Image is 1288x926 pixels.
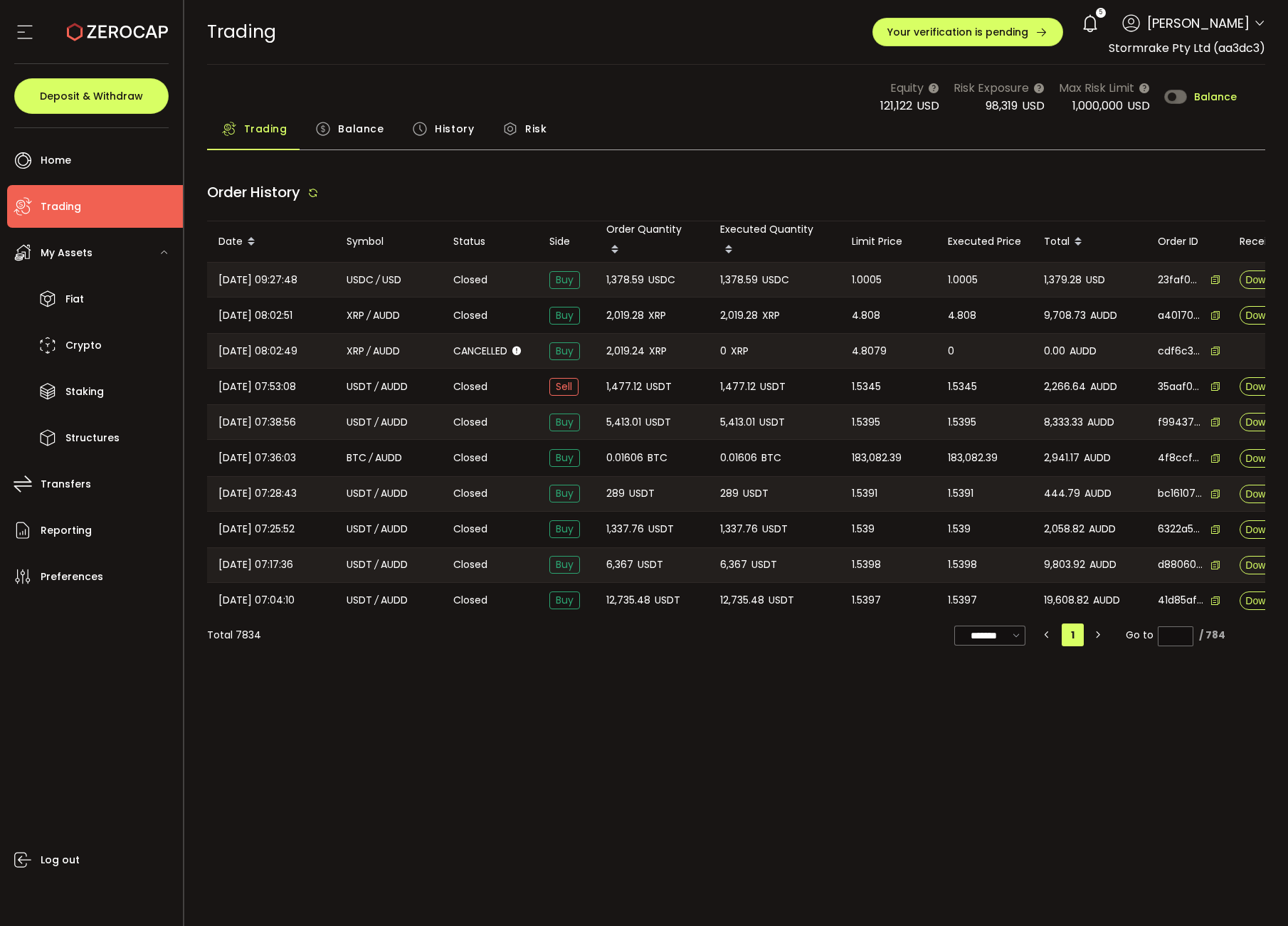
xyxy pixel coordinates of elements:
span: Buy [549,414,580,431]
span: USDT [645,414,671,431]
span: USDT [751,557,777,573]
div: Order Quantity [595,221,709,262]
span: 12,735.48 [720,592,764,609]
span: Risk [525,115,547,143]
span: 2,019.28 [606,307,644,324]
span: Log out [41,850,80,870]
span: Balance [1194,92,1237,102]
span: [DATE] 07:38:56 [218,414,296,431]
span: USDT [648,521,674,537]
span: Closed [453,557,487,572]
div: Side [538,233,595,250]
span: Buy [549,591,580,609]
span: USDT [347,592,372,609]
span: 1,337.76 [720,521,758,537]
span: 0 [948,343,954,359]
span: 0 [720,343,727,359]
span: 1.5395 [948,414,976,431]
span: Buy [549,307,580,325]
span: 23faf045-52f9-4142-bca3-6348a7dd84ce [1158,273,1203,288]
span: 1.5345 [852,379,881,395]
span: 0.01606 [606,450,643,466]
span: Closed [453,308,487,323]
span: AUDD [1087,414,1114,431]
span: 6322a5b0-5b5d-4972-8551-59831c0fb457 [1158,522,1203,537]
em: / [374,592,379,609]
span: XRP [648,307,666,324]
div: Status [442,233,538,250]
span: 41d85af9-bc71-4237-b2b7-f7965becad44 [1158,593,1203,608]
span: 1,378.59 [720,272,758,288]
span: Buy [549,556,580,574]
span: USDT [629,485,655,502]
span: Risk Exposure [954,79,1029,97]
span: USD [917,98,939,114]
span: 35aaf050-d608-4834-a2fd-715c04136631 [1158,379,1203,394]
span: [DATE] 08:02:49 [218,343,297,359]
span: Transfers [41,474,91,495]
span: USDT [759,414,785,431]
span: AUDD [375,450,402,466]
span: Trading [41,196,81,217]
span: AUDD [381,592,408,609]
span: Closed [453,415,487,430]
span: [DATE] 08:02:51 [218,307,292,324]
span: 1.5397 [948,592,977,609]
span: 5,413.01 [606,414,641,431]
span: AUDD [373,307,400,324]
span: 5,413.01 [720,414,755,431]
em: / [369,450,373,466]
span: 1.0005 [852,272,882,288]
span: 0.00 [1044,343,1065,359]
span: XRP [347,343,364,359]
span: USDC [347,272,374,288]
span: USDT [347,414,372,431]
span: 4.808 [852,307,880,324]
span: 1,477.12 [720,379,756,395]
span: BTC [761,450,781,466]
span: Buy [549,342,580,360]
span: f9943726-0d20-4471-b526-252129c430b5 [1158,415,1203,430]
span: 1.539 [852,521,875,537]
span: Max Risk Limit [1059,79,1134,97]
span: cdf6c347-cf6e-4c6c-9900-77a04d9a723e [1158,344,1203,359]
div: / 784 [1199,628,1225,643]
span: Buy [549,485,580,503]
span: 8,333.33 [1044,414,1083,431]
span: 1.5397 [852,592,881,609]
span: 19,608.82 [1044,592,1089,609]
em: / [374,557,379,573]
span: AUDD [1093,592,1120,609]
span: XRP [762,307,780,324]
span: 2,266.64 [1044,379,1086,395]
span: 0.01606 [720,450,757,466]
span: USDT [762,521,788,537]
span: Home [41,150,71,171]
span: 1.5345 [948,379,977,395]
span: 1,337.76 [606,521,644,537]
span: 2,019.24 [606,343,645,359]
div: Symbol [335,233,442,250]
span: History [435,115,474,143]
span: BTC [648,450,667,466]
span: 1,477.12 [606,379,642,395]
span: USDT [655,592,680,609]
span: 183,082.39 [948,450,998,466]
button: Deposit & Withdraw [14,78,169,114]
span: AUDD [1089,557,1117,573]
span: BTC [347,450,366,466]
span: USD [1022,98,1045,114]
span: [DATE] 07:53:08 [218,379,296,395]
span: [DATE] 07:25:52 [218,521,295,537]
span: Sell [549,378,579,396]
span: 1.0005 [948,272,978,288]
span: [DATE] 07:28:43 [218,485,297,502]
span: Structures [65,428,120,448]
span: USDC [762,272,789,288]
span: USDT [347,521,372,537]
span: Go to [1126,625,1193,645]
span: Balance [338,115,384,143]
span: USD [1086,272,1105,288]
span: 9,708.73 [1044,307,1086,324]
span: 444.79 [1044,485,1080,502]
